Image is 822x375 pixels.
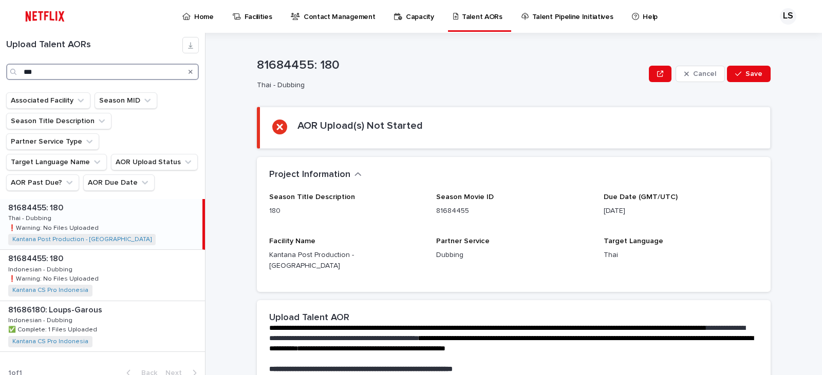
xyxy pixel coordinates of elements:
[269,312,349,324] h2: Upload Talent AOR
[8,264,74,273] p: Indonesian - Dubbing
[21,6,69,27] img: ifQbXi3ZQGMSEF7WDB7W
[8,273,101,283] p: ❗️Warning: No Files Uploaded
[8,252,65,264] p: 81684455: 180
[436,206,591,216] p: 81684455
[604,250,758,261] p: Thai
[727,66,771,82] button: Save
[8,223,101,232] p: ❗️Warning: No Files Uploaded
[111,154,198,170] button: AOR Upload Status
[83,174,155,191] button: AOR Due Date
[8,315,74,324] p: Indonesian - Dubbing
[604,193,678,201] span: Due Date (GMT/UTC)
[436,238,490,245] span: Partner Service
[6,113,111,129] button: Season Title Description
[6,64,199,80] input: Search
[745,70,762,77] span: Save
[12,287,88,294] a: Kantana CS Pro Indonesia
[436,250,591,261] p: Dubbing
[95,92,157,109] button: Season MID
[269,238,315,245] span: Facility Name
[257,58,645,73] p: 81684455: 180
[269,169,362,181] button: Project Information
[8,201,65,213] p: 81684455: 180
[604,206,758,216] p: [DATE]
[269,250,424,271] p: Kantana Post Production - [GEOGRAPHIC_DATA]
[297,120,423,132] h2: AOR Upload(s) Not Started
[269,193,355,201] span: Season Title Description
[12,236,152,243] a: Kantana Post Production - [GEOGRAPHIC_DATA]
[676,66,725,82] button: Cancel
[6,92,90,109] button: Associated Facility
[436,193,494,201] span: Season Movie ID
[269,206,424,216] p: 180
[6,133,99,150] button: Partner Service Type
[6,154,107,170] button: Target Language Name
[780,8,796,25] div: LS
[8,324,99,333] p: ✅ Complete: 1 Files Uploaded
[6,174,79,191] button: AOR Past Due?
[12,338,88,345] a: Kantana CS Pro Indonesia
[6,40,182,51] h1: Upload Talent AORs
[257,81,641,90] p: Thai - Dubbing
[269,169,350,181] h2: Project Information
[693,70,716,77] span: Cancel
[8,213,53,222] p: Thai - Dubbing
[8,303,104,315] p: 81686180: Loups-Garous
[604,238,663,245] span: Target Language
